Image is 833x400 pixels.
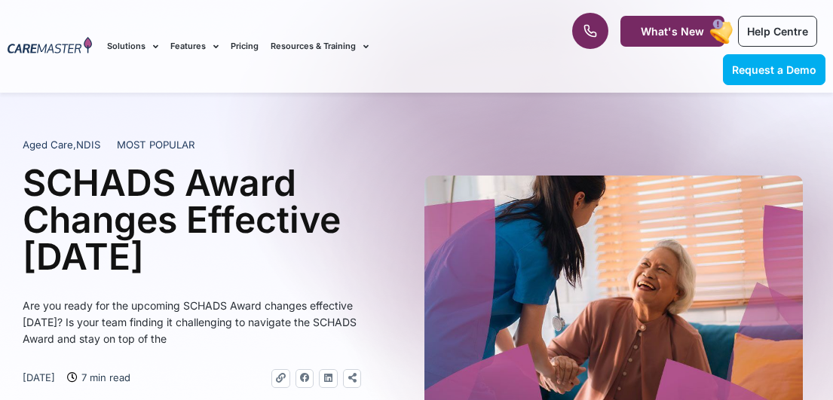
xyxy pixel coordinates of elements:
[23,164,361,275] h1: SCHADS Award Changes Effective [DATE]
[107,21,158,72] a: Solutions
[231,21,259,72] a: Pricing
[23,139,73,151] span: Aged Care
[641,25,704,38] span: What's New
[78,369,130,386] span: 7 min read
[723,54,825,85] a: Request a Demo
[738,16,817,47] a: Help Centre
[747,25,808,38] span: Help Centre
[76,139,100,151] span: NDIS
[107,21,531,72] nav: Menu
[620,16,724,47] a: What's New
[271,21,369,72] a: Resources & Training
[170,21,219,72] a: Features
[732,63,816,76] span: Request a Demo
[8,37,92,56] img: CareMaster Logo
[23,139,100,151] span: ,
[23,298,361,347] p: Are you ready for the upcoming SCHADS Award changes effective [DATE]? Is your team finding it cha...
[23,371,55,383] time: [DATE]
[117,138,195,153] span: MOST POPULAR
